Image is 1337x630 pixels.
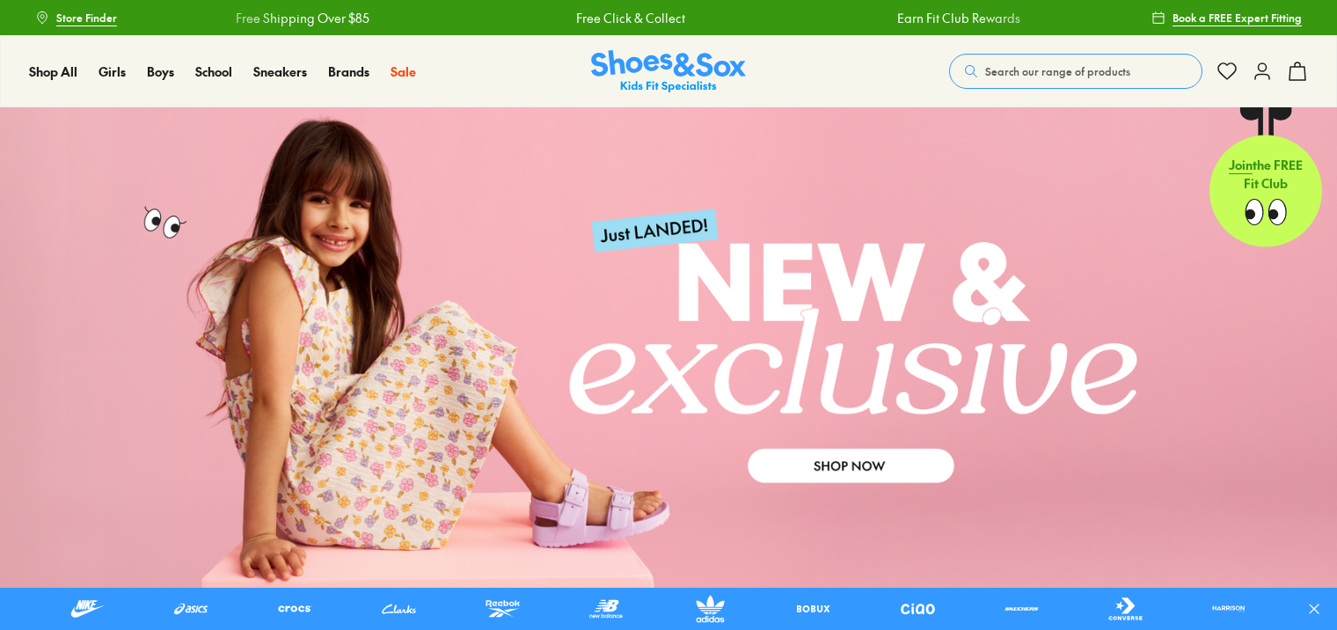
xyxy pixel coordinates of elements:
[328,62,369,80] span: Brands
[391,62,416,81] a: Sale
[195,62,232,80] span: School
[1209,106,1322,247] a: Jointhe FREE Fit Club
[985,63,1130,79] span: Search our range of products
[949,54,1202,89] button: Search our range of products
[147,62,174,80] span: Boys
[147,62,174,81] a: Boys
[195,62,232,81] a: School
[1229,160,1253,178] span: Join
[591,50,746,93] a: Shoes & Sox
[99,62,126,80] span: Girls
[35,2,117,33] a: Store Finder
[253,62,307,81] a: Sneakers
[591,50,746,93] img: SNS_Logo_Responsive.svg
[391,62,416,80] span: Sale
[1173,10,1302,26] span: Book a FREE Expert Fitting
[1209,146,1322,211] p: the FREE Fit Club
[56,10,117,26] span: Store Finder
[29,62,77,80] span: Shop All
[196,9,330,27] a: Free Shipping Over $85
[328,62,369,81] a: Brands
[1151,2,1302,33] a: Book a FREE Expert Fitting
[29,62,77,81] a: Shop All
[858,9,982,27] a: Earn Fit Club Rewards
[537,9,647,27] a: Free Click & Collect
[99,62,126,81] a: Girls
[253,62,307,80] span: Sneakers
